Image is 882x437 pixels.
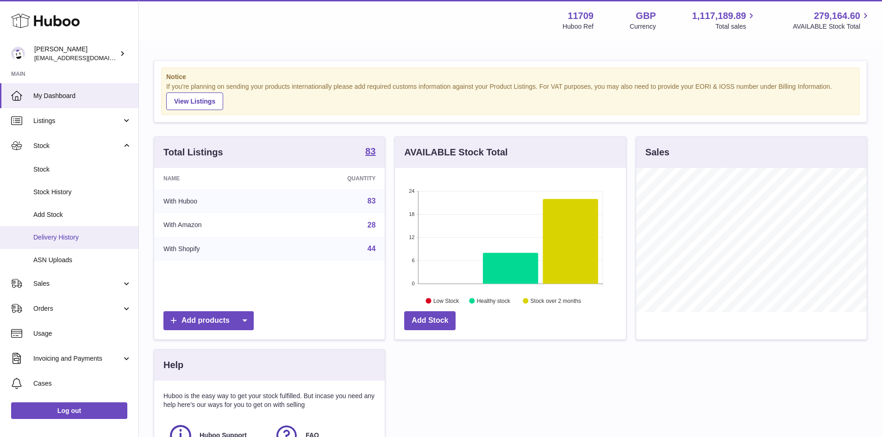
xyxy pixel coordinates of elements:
[793,22,871,31] span: AVAILABLE Stock Total
[33,279,122,288] span: Sales
[33,329,131,338] span: Usage
[433,297,459,304] text: Low Stock
[33,354,122,363] span: Invoicing and Payments
[568,10,594,22] strong: 11709
[692,10,757,31] a: 1,117,189.89 Total sales
[166,92,223,110] a: View Listings
[33,304,122,313] span: Orders
[154,189,281,213] td: With Huboo
[33,379,131,388] span: Cases
[154,168,281,189] th: Name
[409,211,415,217] text: 18
[33,165,131,174] span: Stock
[563,22,594,31] div: Huboo Ref
[33,92,131,100] span: My Dashboard
[814,10,860,22] span: 279,164.60
[154,237,281,261] td: With Shopify
[154,213,281,237] td: With Amazon
[34,54,136,62] span: [EMAIL_ADDRESS][DOMAIN_NAME]
[630,22,656,31] div: Currency
[11,47,25,61] img: internalAdmin-11709@internal.huboo.com
[163,311,254,330] a: Add products
[33,233,131,242] span: Delivery History
[692,10,746,22] span: 1,117,189.89
[163,146,223,159] h3: Total Listings
[645,146,669,159] h3: Sales
[412,258,415,263] text: 6
[368,197,376,205] a: 83
[636,10,656,22] strong: GBP
[33,210,131,219] span: Add Stock
[368,221,376,229] a: 28
[33,256,131,265] span: ASN Uploads
[281,168,385,189] th: Quantity
[412,281,415,286] text: 0
[404,146,507,159] h3: AVAILABLE Stock Total
[793,10,871,31] a: 279,164.60 AVAILABLE Stock Total
[33,188,131,197] span: Stock History
[365,147,375,158] a: 83
[163,392,375,409] p: Huboo is the easy way to get your stock fulfilled. But incase you need any help here's our ways f...
[409,188,415,194] text: 24
[11,402,127,419] a: Log out
[365,147,375,156] strong: 83
[34,45,118,62] div: [PERSON_NAME]
[409,234,415,240] text: 12
[477,297,511,304] text: Healthy stock
[404,311,456,330] a: Add Stock
[368,245,376,252] a: 44
[166,73,855,81] strong: Notice
[33,142,122,150] span: Stock
[163,359,183,371] h3: Help
[531,297,581,304] text: Stock over 2 months
[33,117,122,125] span: Listings
[166,82,855,110] div: If you're planning on sending your products internationally please add required customs informati...
[715,22,757,31] span: Total sales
